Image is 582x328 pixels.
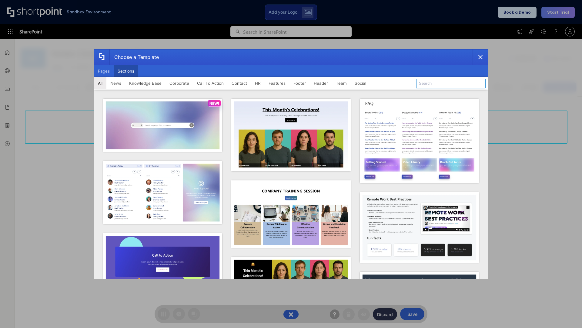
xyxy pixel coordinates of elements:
[310,77,332,89] button: Header
[332,77,351,89] button: Team
[166,77,193,89] button: Corporate
[265,77,289,89] button: Features
[209,101,219,106] p: NEW!
[416,79,486,88] input: Search
[114,65,138,77] button: Sections
[552,299,582,328] iframe: Chat Widget
[94,77,106,89] button: All
[106,77,125,89] button: News
[94,49,488,279] div: template selector
[193,77,228,89] button: Call To Action
[251,77,265,89] button: HR
[125,77,166,89] button: Knowledge Base
[289,77,310,89] button: Footer
[228,77,251,89] button: Contact
[94,65,114,77] button: Pages
[351,77,370,89] button: Social
[109,50,159,65] div: Choose a Template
